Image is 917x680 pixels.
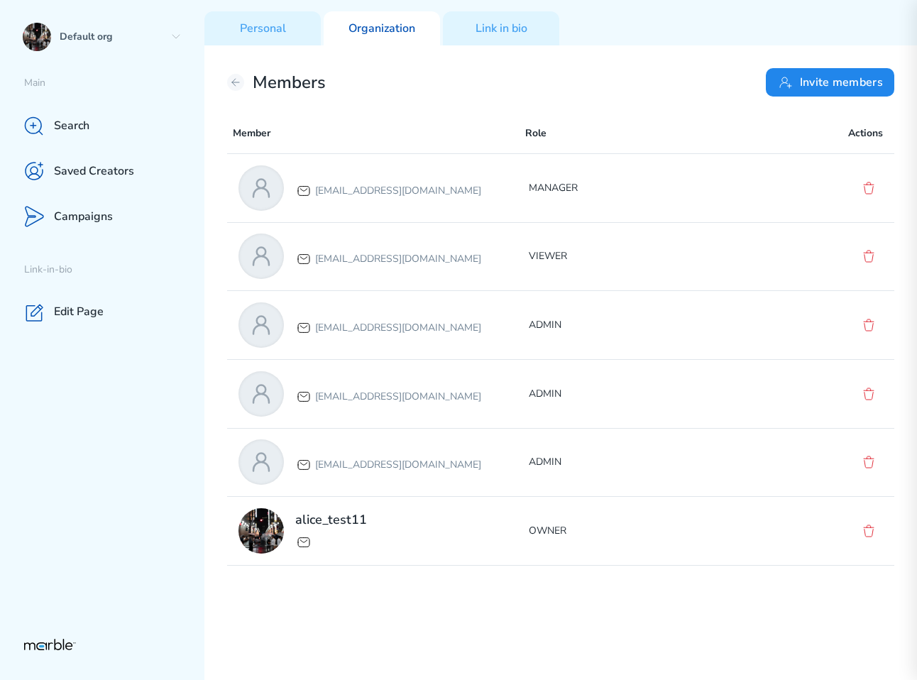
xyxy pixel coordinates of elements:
p: Campaigns [54,209,113,224]
p: VIEWER [529,248,819,265]
p: Actions [848,125,883,142]
p: [EMAIL_ADDRESS][DOMAIN_NAME] [315,319,481,336]
p: Search [54,119,89,133]
p: Link in bio [476,21,527,36]
p: Role [525,125,818,142]
p: [EMAIL_ADDRESS][DOMAIN_NAME] [315,251,481,268]
p: Member [233,125,525,142]
p: ADMIN [529,385,819,402]
p: MANAGER [529,180,819,197]
p: OWNER [529,522,819,539]
h2: alice_test11 [295,511,367,528]
p: ADMIN [529,454,819,471]
p: ADMIN [529,317,819,334]
p: Personal [240,21,286,36]
p: Main [24,77,204,90]
p: Link-in-bio [24,263,204,277]
p: [EMAIL_ADDRESS][DOMAIN_NAME] [315,456,481,473]
p: Saved Creators [54,164,134,179]
p: Organization [348,21,415,36]
p: Edit Page [54,305,104,319]
p: [EMAIL_ADDRESS][DOMAIN_NAME] [315,182,481,199]
button: Invite members [766,68,894,97]
p: [EMAIL_ADDRESS][DOMAIN_NAME] [315,388,481,405]
p: Default org [60,31,165,44]
h2: Members [253,72,326,93]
